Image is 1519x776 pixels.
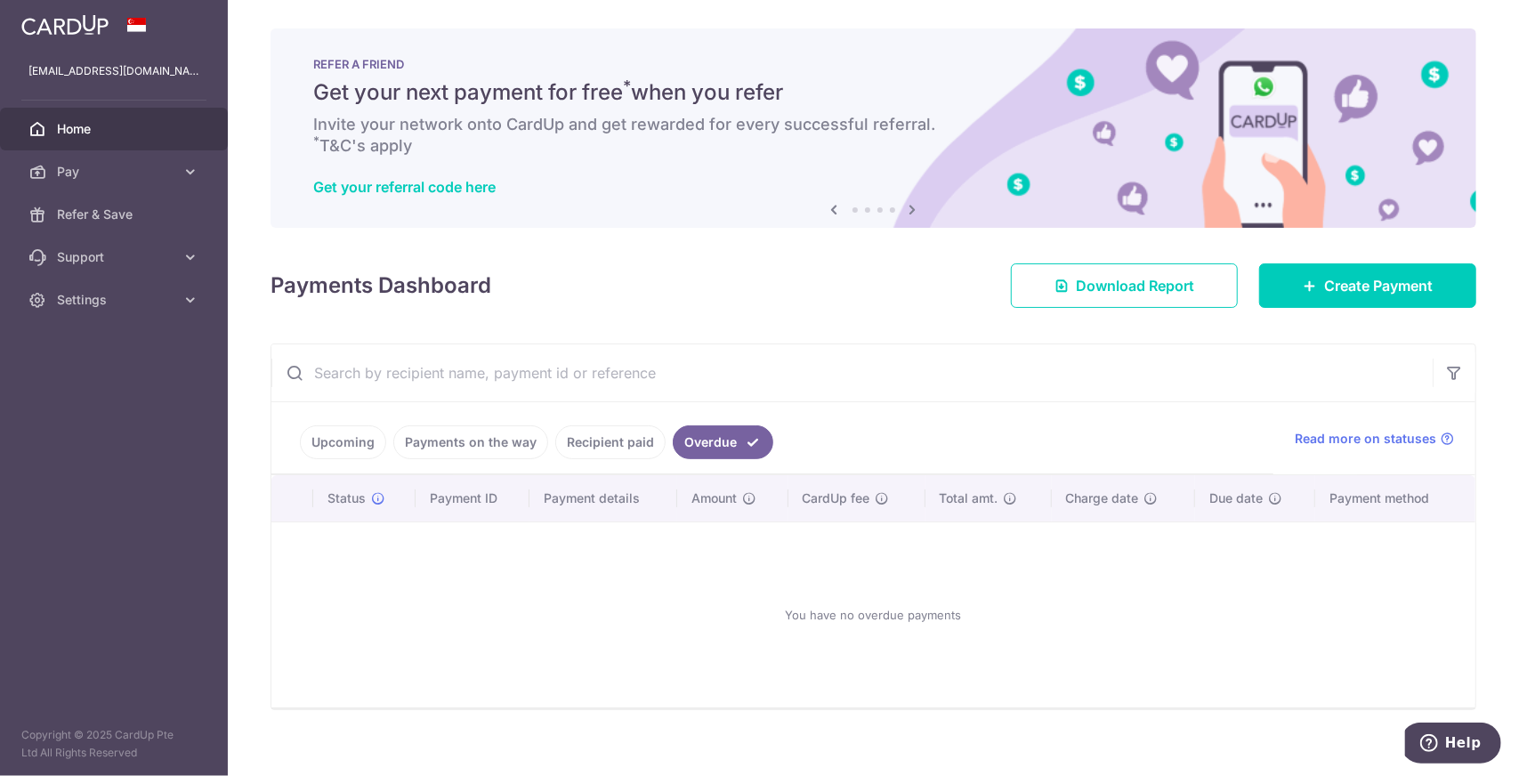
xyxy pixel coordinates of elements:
h4: Payments Dashboard [271,270,491,302]
a: Download Report [1011,263,1238,308]
iframe: Opens a widget where you can find more information [1405,723,1501,767]
span: Due date [1209,489,1263,507]
th: Payment ID [416,475,529,521]
span: Charge date [1066,489,1139,507]
a: Upcoming [300,425,386,459]
span: Create Payment [1324,275,1433,296]
a: Payments on the way [393,425,548,459]
a: Overdue [673,425,773,459]
span: Pay [57,163,174,181]
p: [EMAIL_ADDRESS][DOMAIN_NAME] [28,62,199,80]
a: Read more on statuses [1295,430,1454,448]
th: Payment details [529,475,677,521]
span: Settings [57,291,174,309]
span: Read more on statuses [1295,430,1436,448]
a: Create Payment [1259,263,1476,308]
p: REFER A FRIEND [313,57,1434,71]
span: CardUp fee [803,489,870,507]
input: Search by recipient name, payment id or reference [271,344,1433,401]
span: Support [57,248,174,266]
img: CardUp [21,14,109,36]
span: Total amt. [940,489,998,507]
span: Status [327,489,366,507]
span: Download Report [1076,275,1194,296]
img: RAF banner [271,28,1476,228]
h5: Get your next payment for free when you refer [313,78,1434,107]
span: Amount [691,489,737,507]
span: Refer & Save [57,206,174,223]
th: Payment method [1315,475,1475,521]
span: Home [57,120,174,138]
a: Recipient paid [555,425,666,459]
div: You have no overdue payments [293,537,1454,693]
a: Get your referral code here [313,178,496,196]
h6: Invite your network onto CardUp and get rewarded for every successful referral. T&C's apply [313,114,1434,157]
